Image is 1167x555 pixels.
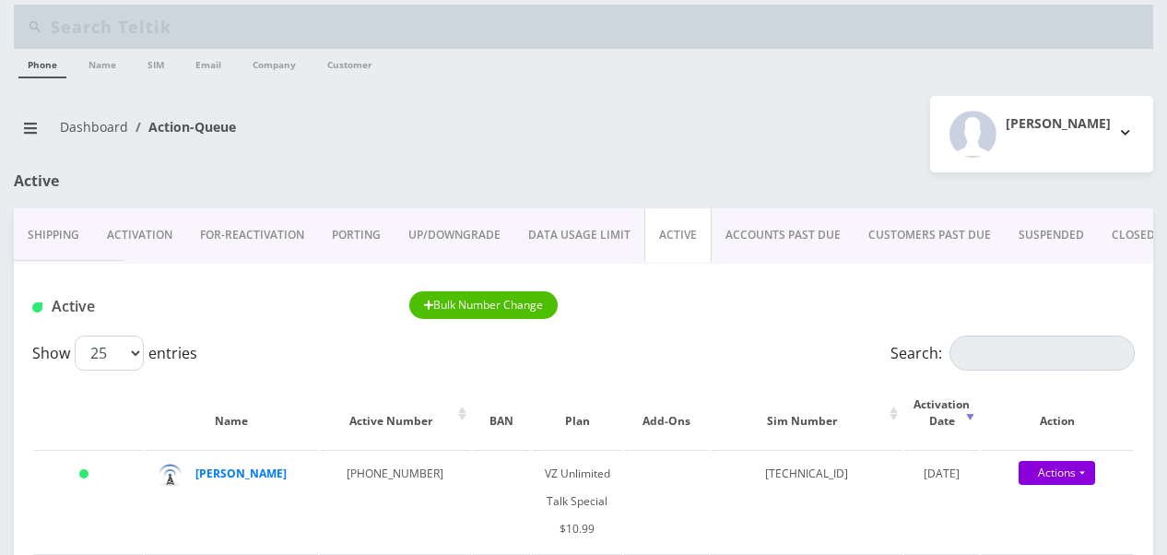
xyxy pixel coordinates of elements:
a: Company [243,49,305,77]
a: Dashboard [60,118,128,136]
nav: breadcrumb [14,108,570,160]
button: Bulk Number Change [409,291,559,319]
a: FOR-REActivation [186,208,318,262]
a: UP/DOWNGRADE [395,208,514,262]
a: DATA USAGE LIMIT [514,208,644,262]
a: SUSPENDED [1005,208,1098,262]
a: SIM [138,49,173,77]
th: Name [145,378,318,448]
th: Plan [532,378,623,448]
select: Showentries [75,336,144,371]
a: CUSTOMERS PAST DUE [855,208,1005,262]
th: Sim Number: activate to sort column ascending [711,378,902,448]
h2: [PERSON_NAME] [1006,116,1111,132]
label: Search: [890,336,1135,371]
li: Action-Queue [128,117,236,136]
th: Action [981,378,1133,448]
a: Activation [93,208,186,262]
button: [PERSON_NAME] [930,96,1153,172]
th: Active Number: activate to sort column ascending [320,378,471,448]
a: ACTIVE [644,208,712,262]
td: [TECHNICAL_ID] [711,450,902,552]
a: Phone [18,49,66,78]
a: Name [79,49,125,77]
img: Active [32,302,42,313]
td: [PHONE_NUMBER] [320,450,471,552]
h1: Active [32,298,382,315]
input: Search Teltik [51,9,1149,44]
label: Show entries [32,336,197,371]
th: Add-Ons [624,378,709,448]
th: Activation Date: activate to sort column ascending [904,378,980,448]
a: Email [186,49,230,77]
a: PORTING [318,208,395,262]
h1: Active [14,172,375,190]
a: Actions [1019,461,1095,485]
a: Shipping [14,208,93,262]
a: Customer [318,49,382,77]
th: BAN [473,378,530,448]
input: Search: [949,336,1135,371]
span: [DATE] [924,466,960,481]
a: ACCOUNTS PAST DUE [712,208,855,262]
a: [PERSON_NAME] [195,466,287,481]
td: VZ Unlimited Talk Special $10.99 [532,450,623,552]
